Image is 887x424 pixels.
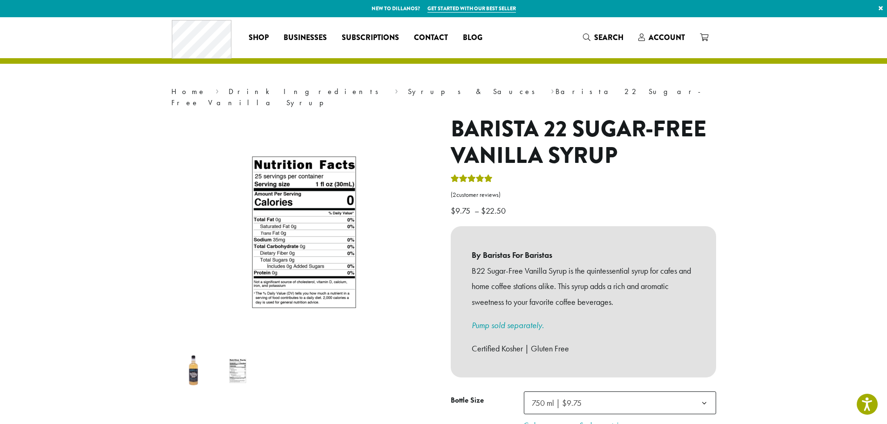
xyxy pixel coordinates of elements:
[481,205,486,216] span: $
[395,83,398,97] span: ›
[576,30,631,45] a: Search
[451,173,493,187] div: Rated 5.00 out of 5
[472,263,695,310] p: B22 Sugar-Free Vanilla Syrup is the quintessential syrup for cafes and home coffee stations alike...
[649,32,685,43] span: Account
[451,190,716,200] a: (2customer reviews)
[171,86,716,108] nav: Breadcrumb
[414,32,448,44] span: Contact
[427,5,516,13] a: Get started with our best seller
[481,205,508,216] bdi: 22.50
[408,87,541,96] a: Syrups & Sauces
[472,341,695,357] p: Certified Kosher | Gluten Free
[219,352,256,389] img: Barista 22 Sugar-Free Vanilla Syrup - Image 2
[175,352,212,389] img: Barista 22 Sugar-Free Vanilla Syrup
[551,83,554,97] span: ›
[451,205,455,216] span: $
[342,32,399,44] span: Subscriptions
[463,32,482,44] span: Blog
[528,394,591,412] span: 750 ml | $9.75
[171,87,206,96] a: Home
[249,32,269,44] span: Shop
[474,205,479,216] span: –
[532,397,582,408] span: 750 ml | $9.75
[524,391,716,414] span: 750 ml | $9.75
[451,394,524,407] label: Bottle Size
[453,191,456,199] span: 2
[451,116,716,169] h1: Barista 22 Sugar-Free Vanilla Syrup
[451,205,473,216] bdi: 9.75
[241,30,276,45] a: Shop
[472,247,695,263] b: By Baristas For Baristas
[594,32,623,43] span: Search
[216,83,219,97] span: ›
[229,87,385,96] a: Drink Ingredients
[472,320,544,330] a: Pump sold separately.
[284,32,327,44] span: Businesses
